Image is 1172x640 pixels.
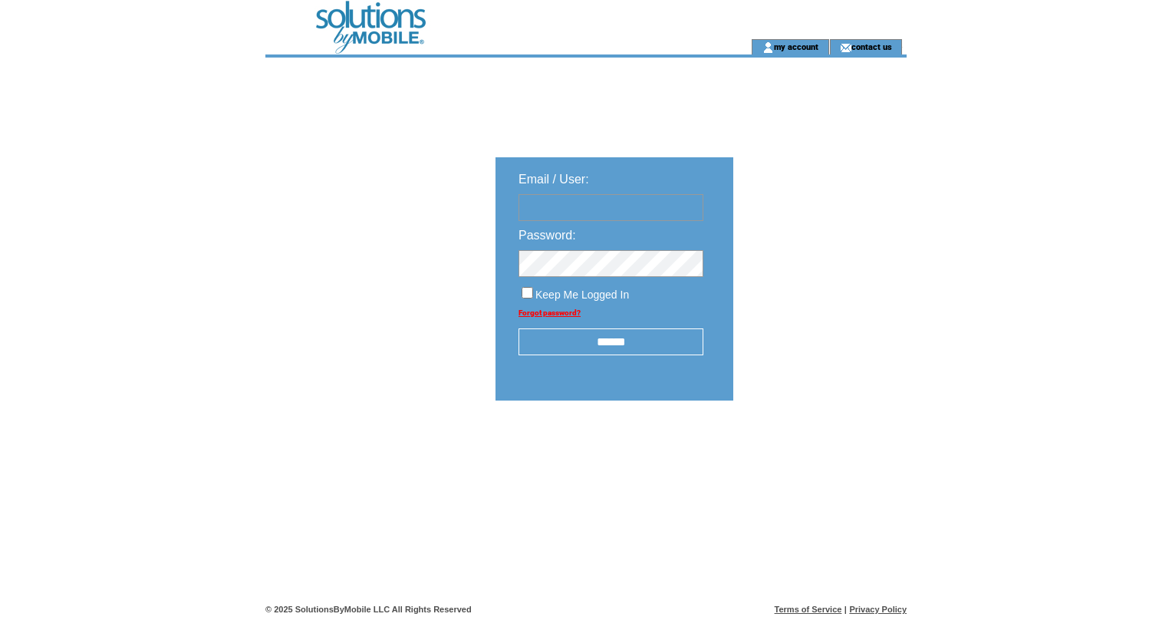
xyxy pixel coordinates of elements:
[844,605,847,614] span: |
[774,41,818,51] a: my account
[519,229,576,242] span: Password:
[519,308,581,317] a: Forgot password?
[762,41,774,54] img: account_icon.gif;jsessionid=46F86D05B0D9FB3EB5E403D28D176248
[519,173,589,186] span: Email / User:
[851,41,892,51] a: contact us
[265,605,472,614] span: © 2025 SolutionsByMobile LLC All Rights Reserved
[840,41,851,54] img: contact_us_icon.gif;jsessionid=46F86D05B0D9FB3EB5E403D28D176248
[778,439,854,458] img: transparent.png;jsessionid=46F86D05B0D9FB3EB5E403D28D176248
[775,605,842,614] a: Terms of Service
[849,605,907,614] a: Privacy Policy
[535,289,629,301] span: Keep Me Logged In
